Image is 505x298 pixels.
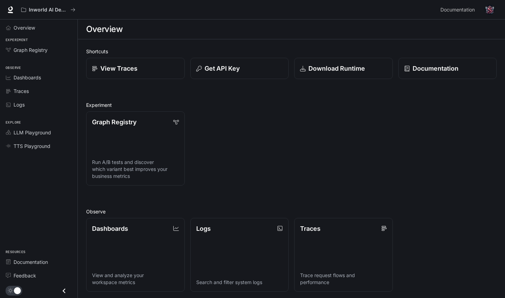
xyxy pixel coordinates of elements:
[14,87,29,95] span: Traces
[18,3,78,17] button: All workspaces
[3,140,75,152] a: TTS Playground
[196,224,211,233] p: Logs
[3,269,75,282] a: Feedback
[92,159,179,180] p: Run A/B tests and discover which variant best improves your business metrics
[14,46,48,54] span: Graph Registry
[86,48,497,55] h2: Shortcuts
[190,218,289,292] a: LogsSearch and filter system logs
[485,5,495,15] img: User avatar
[92,272,179,286] p: View and analyze your workspace metrics
[308,64,365,73] p: Download Runtime
[86,58,185,79] a: View Traces
[3,22,75,34] a: Overview
[86,218,185,292] a: DashboardsView and analyze your workspace metrics
[14,142,50,150] span: TTS Playground
[100,64,138,73] p: View Traces
[398,58,497,79] a: Documentation
[14,272,36,279] span: Feedback
[440,6,475,14] span: Documentation
[14,101,25,108] span: Logs
[205,64,240,73] p: Get API Key
[3,85,75,97] a: Traces
[190,58,289,79] button: Get API Key
[294,58,393,79] a: Download Runtime
[86,22,123,36] h1: Overview
[86,111,185,186] a: Graph RegistryRun A/B tests and discover which variant best improves your business metrics
[294,218,393,292] a: TracesTrace request flows and performance
[14,258,48,266] span: Documentation
[3,126,75,139] a: LLM Playground
[86,101,497,109] h2: Experiment
[300,224,321,233] p: Traces
[29,7,68,13] p: Inworld AI Demos
[92,224,128,233] p: Dashboards
[86,208,497,215] h2: Observe
[14,129,51,136] span: LLM Playground
[483,3,497,17] button: User avatar
[3,71,75,84] a: Dashboards
[438,3,480,17] a: Documentation
[14,24,35,31] span: Overview
[14,287,21,294] span: Dark mode toggle
[196,279,283,286] p: Search and filter system logs
[92,117,136,127] p: Graph Registry
[3,44,75,56] a: Graph Registry
[14,74,41,81] span: Dashboards
[300,272,387,286] p: Trace request flows and performance
[3,99,75,111] a: Logs
[56,284,72,298] button: Close drawer
[3,256,75,268] a: Documentation
[413,64,458,73] p: Documentation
